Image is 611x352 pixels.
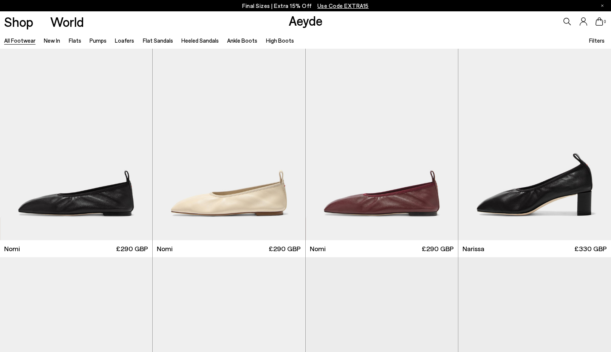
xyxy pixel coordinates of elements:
[266,37,294,44] a: High Boots
[4,15,33,28] a: Shop
[227,37,257,44] a: Ankle Boots
[157,244,173,253] span: Nomi
[422,244,454,253] span: £290 GBP
[90,37,107,44] a: Pumps
[69,37,81,44] a: Flats
[458,49,611,240] img: Narissa Ruched Pumps
[310,244,326,253] span: Nomi
[289,12,323,28] a: Aeyde
[463,244,484,253] span: Narissa
[306,240,458,257] a: Nomi £290 GBP
[143,37,173,44] a: Flat Sandals
[458,240,611,257] a: Narissa £330 GBP
[603,20,607,24] span: 0
[574,244,607,253] span: £330 GBP
[153,49,305,240] img: Nomi Ruched Flats
[317,2,369,9] span: Navigate to /collections/ss25-final-sizes
[50,15,84,28] a: World
[589,37,605,44] span: Filters
[4,37,36,44] a: All Footwear
[596,17,603,26] a: 0
[181,37,219,44] a: Heeled Sandals
[44,37,60,44] a: New In
[153,240,305,257] a: Nomi £290 GBP
[306,49,458,240] img: Nomi Ruched Flats
[115,37,134,44] a: Loafers
[4,244,20,253] span: Nomi
[116,244,148,253] span: £290 GBP
[269,244,301,253] span: £290 GBP
[242,1,369,11] p: Final Sizes | Extra 15% Off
